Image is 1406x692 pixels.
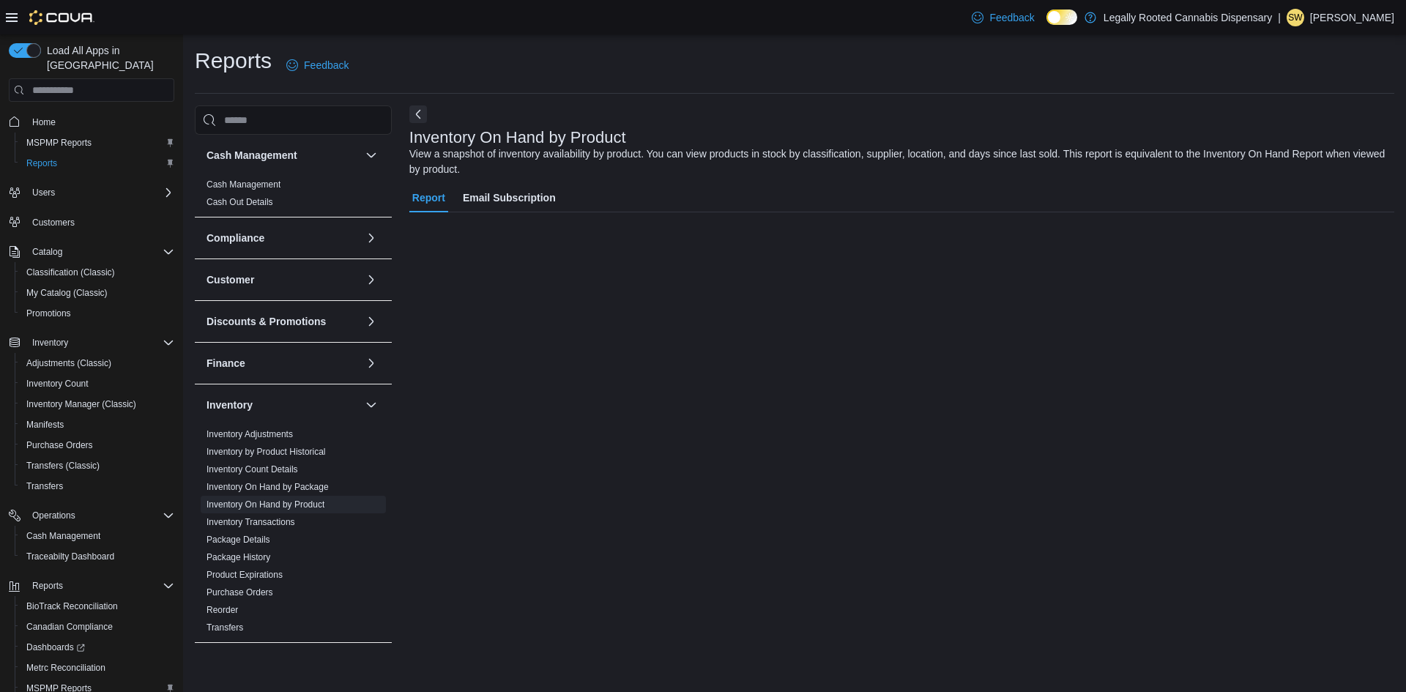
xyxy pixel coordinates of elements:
a: Inventory Count Details [207,464,298,475]
span: Users [32,187,55,198]
button: Cash Management [207,148,360,163]
span: My Catalog (Classic) [21,284,174,302]
a: Cash Out Details [207,197,273,207]
p: Legally Rooted Cannabis Dispensary [1104,9,1272,26]
span: MSPMP Reports [21,134,174,152]
span: Operations [32,510,75,521]
a: Promotions [21,305,77,322]
span: Load All Apps in [GEOGRAPHIC_DATA] [41,43,174,72]
span: Traceabilty Dashboard [26,551,114,562]
span: Promotions [21,305,174,322]
span: Product Expirations [207,569,283,581]
a: Manifests [21,416,70,434]
span: Inventory Manager (Classic) [26,398,136,410]
a: Purchase Orders [21,436,99,454]
a: Inventory On Hand by Product [207,499,324,510]
a: Transfers [21,477,69,495]
p: | [1278,9,1281,26]
span: Transfers (Classic) [26,460,100,472]
a: Adjustments (Classic) [21,354,117,372]
h1: Reports [195,46,272,75]
span: Users [26,184,174,201]
a: Customers [26,214,81,231]
button: Metrc Reconciliation [15,658,180,678]
a: Purchase Orders [207,587,273,598]
a: Product Expirations [207,570,283,580]
h3: Compliance [207,231,264,245]
button: Customer [362,271,380,289]
span: Inventory Count [21,375,174,392]
span: Classification (Classic) [21,264,174,281]
span: Transfers (Classic) [21,457,174,475]
span: Cash Management [21,527,174,545]
a: Transfers (Classic) [21,457,105,475]
input: Dark Mode [1046,10,1077,25]
span: BioTrack Reconciliation [21,598,174,615]
button: Catalog [26,243,68,261]
span: Dashboards [26,641,85,653]
h3: Customer [207,272,254,287]
span: Home [32,116,56,128]
button: Catalog [3,242,180,262]
a: Inventory Count [21,375,94,392]
span: Catalog [32,246,62,258]
button: BioTrack Reconciliation [15,596,180,617]
span: MSPMP Reports [26,137,92,149]
a: Transfers [207,622,243,633]
h3: Inventory [207,398,253,412]
span: Promotions [26,308,71,319]
button: MSPMP Reports [15,133,180,153]
button: Discounts & Promotions [362,313,380,330]
span: Dashboards [21,639,174,656]
span: Cash Management [26,530,100,542]
button: Adjustments (Classic) [15,353,180,373]
span: Reports [32,580,63,592]
a: Package History [207,552,270,562]
a: BioTrack Reconciliation [21,598,124,615]
button: Customer [207,272,360,287]
span: Inventory [26,334,174,351]
button: Inventory [3,332,180,353]
button: Customers [3,212,180,233]
a: Inventory Manager (Classic) [21,395,142,413]
span: Inventory Count [26,378,89,390]
button: Compliance [207,231,360,245]
a: Cash Management [207,179,280,190]
a: Cash Management [21,527,106,545]
button: Purchase Orders [15,435,180,455]
span: Manifests [21,416,174,434]
a: Dashboards [15,637,180,658]
span: Manifests [26,419,64,431]
button: Canadian Compliance [15,617,180,637]
a: My Catalog (Classic) [21,284,114,302]
button: Discounts & Promotions [207,314,360,329]
button: Users [26,184,61,201]
a: MSPMP Reports [21,134,97,152]
button: My Catalog (Classic) [15,283,180,303]
div: Cash Management [195,176,392,217]
span: Home [26,112,174,130]
button: Promotions [15,303,180,324]
button: Users [3,182,180,203]
span: Inventory Transactions [207,516,295,528]
a: Dashboards [21,639,91,656]
a: Home [26,114,62,131]
button: Cash Management [362,146,380,164]
span: Reports [26,157,57,169]
button: Inventory Manager (Classic) [15,394,180,414]
span: Metrc Reconciliation [26,662,105,674]
a: Inventory On Hand by Package [207,482,329,492]
span: My Catalog (Classic) [26,287,108,299]
span: Adjustments (Classic) [21,354,174,372]
span: BioTrack Reconciliation [26,600,118,612]
button: Reports [26,577,69,595]
span: Package History [207,551,270,563]
button: Cash Management [15,526,180,546]
div: Stacey Williams [1287,9,1304,26]
button: Finance [362,354,380,372]
button: Inventory [26,334,74,351]
a: Reports [21,155,63,172]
